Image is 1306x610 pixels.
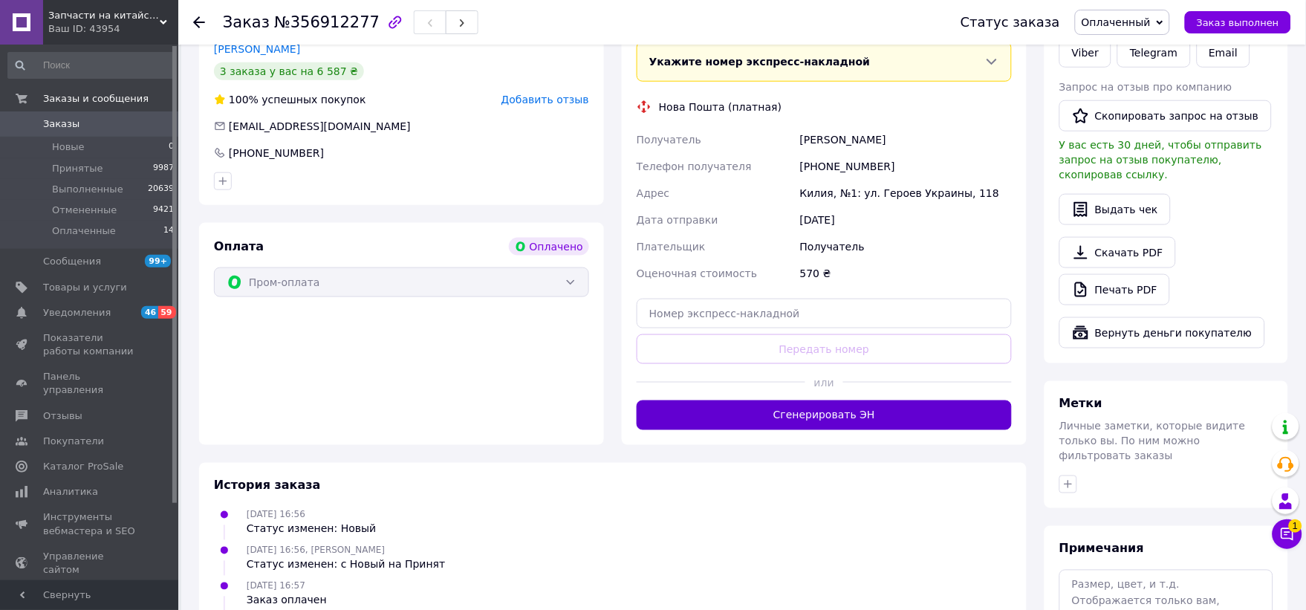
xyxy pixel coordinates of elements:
[797,233,1015,260] div: Получатель
[1197,17,1279,28] span: Заказ выполнен
[961,15,1060,30] div: Статус заказа
[637,400,1012,430] button: Сгенерировать ЭН
[637,299,1012,328] input: Номер экспресс-накладной
[247,593,327,608] div: Заказ оплачен
[214,478,321,493] span: История заказа
[637,187,669,199] span: Адрес
[501,94,589,106] span: Добавить отзыв
[1059,38,1111,68] a: Viber
[52,162,103,175] span: Принятые
[52,140,85,154] span: Новые
[227,146,325,160] div: [PHONE_NUMBER]
[1059,237,1176,268] a: Скачать PDF
[43,435,104,448] span: Покупатели
[43,281,127,294] span: Товары и услуги
[214,92,366,107] div: успешных покупок
[247,522,376,536] div: Статус изменен: Новый
[247,581,305,591] span: [DATE] 16:57
[797,260,1015,287] div: 570 ₴
[43,255,101,268] span: Сообщения
[1059,421,1246,462] span: Личные заметки, которые видите только вы. По ним можно фильтровать заказы
[48,22,178,36] div: Ваш ID: 43954
[153,204,174,217] span: 9421
[274,13,380,31] span: №356912277
[1059,397,1102,411] span: Метки
[43,92,149,106] span: Заказы и сообщения
[1289,516,1302,530] span: 1
[509,238,589,256] div: Оплачено
[649,56,871,68] span: Укажите номер экспресс-накладной
[637,214,718,226] span: Дата отправки
[1197,38,1251,68] button: Email
[1059,194,1171,225] button: Выдать чек
[229,120,411,132] span: [EMAIL_ADDRESS][DOMAIN_NAME]
[158,306,175,319] span: 59
[797,180,1015,207] div: Килия, №1: ул. Героев Украины, 118
[1059,317,1265,348] button: Вернуть деньги покупателю
[43,331,137,358] span: Показатели работы компании
[1059,274,1170,305] a: Печать PDF
[52,183,123,196] span: Выполненные
[43,485,98,499] span: Аналитика
[52,224,116,238] span: Оплаченные
[1059,139,1262,181] span: У вас есть 30 дней, чтобы отправить запрос на отзыв покупателю, скопировав ссылку.
[655,100,785,114] div: Нова Пошта (платная)
[163,224,174,238] span: 14
[43,510,137,537] span: Инструменты вебмастера и SEO
[247,557,445,572] div: Статус изменен: с Новый на Принят
[1059,100,1272,132] button: Скопировать запрос на отзыв
[214,239,264,253] span: Оплата
[43,370,137,397] span: Панель управления
[1273,519,1302,549] button: Чат с покупателем1
[805,375,843,390] span: или
[48,9,160,22] span: Запчасти на китайские автомобили
[797,126,1015,153] div: [PERSON_NAME]
[1082,16,1151,28] span: Оплаченный
[214,43,300,55] a: [PERSON_NAME]
[148,183,174,196] span: 20639
[229,94,259,106] span: 100%
[7,52,175,79] input: Поиск
[169,140,174,154] span: 0
[141,306,158,319] span: 46
[223,13,270,31] span: Заказ
[247,510,305,520] span: [DATE] 16:56
[1185,11,1291,33] button: Заказ выполнен
[214,62,364,80] div: 3 заказа у вас на 6 587 ₴
[193,15,205,30] div: Вернуться назад
[637,267,758,279] span: Оценочная стоимость
[153,162,174,175] span: 9987
[43,550,137,577] span: Управление сайтом
[43,460,123,473] span: Каталог ProSale
[247,545,385,556] span: [DATE] 16:56, [PERSON_NAME]
[52,204,117,217] span: Отмененные
[43,117,79,131] span: Заказы
[797,207,1015,233] div: [DATE]
[637,160,752,172] span: Телефон получателя
[637,241,706,253] span: Плательщик
[43,409,82,423] span: Отзывы
[1059,542,1144,556] span: Примечания
[637,134,701,146] span: Получатель
[1117,38,1190,68] a: Telegram
[43,306,111,319] span: Уведомления
[1059,81,1232,93] span: Запрос на отзыв про компанию
[797,153,1015,180] div: [PHONE_NUMBER]
[145,255,171,267] span: 99+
